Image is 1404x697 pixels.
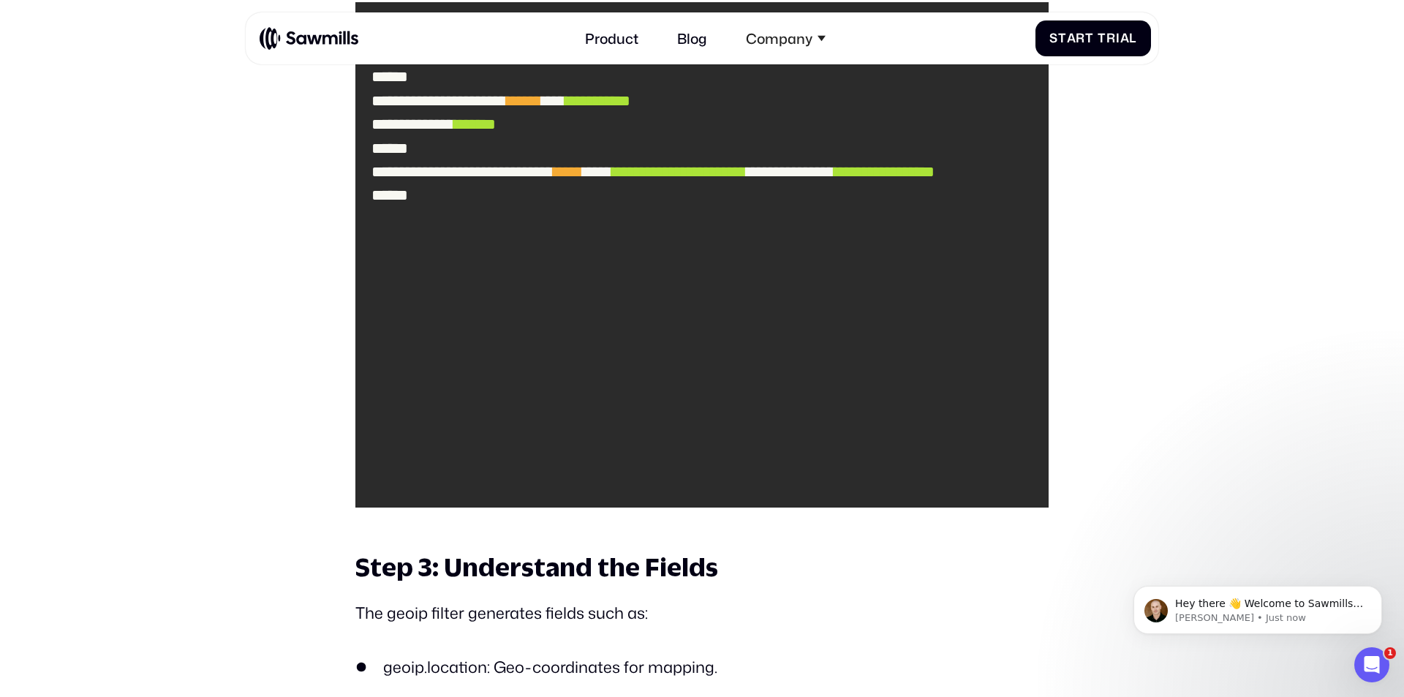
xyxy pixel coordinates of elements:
[1076,31,1085,45] span: r
[667,19,718,57] a: Blog
[575,19,649,57] a: Product
[1085,31,1094,45] span: t
[355,551,718,581] strong: Step 3: Understand the Fields
[746,30,812,47] div: Company
[1111,555,1404,658] iframe: Intercom notifications message
[355,655,1049,679] li: geoip.location: Geo-coordinates for mapping.
[1067,31,1076,45] span: a
[1384,647,1396,659] span: 1
[735,19,836,57] div: Company
[355,599,1049,628] p: The geoip filter generates fields such as:
[1129,31,1137,45] span: l
[1049,31,1058,45] span: S
[1098,31,1106,45] span: T
[1058,31,1067,45] span: t
[1120,31,1130,45] span: a
[1116,31,1120,45] span: i
[1354,647,1389,682] iframe: Intercom live chat
[1106,31,1116,45] span: r
[1035,20,1152,56] a: StartTrial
